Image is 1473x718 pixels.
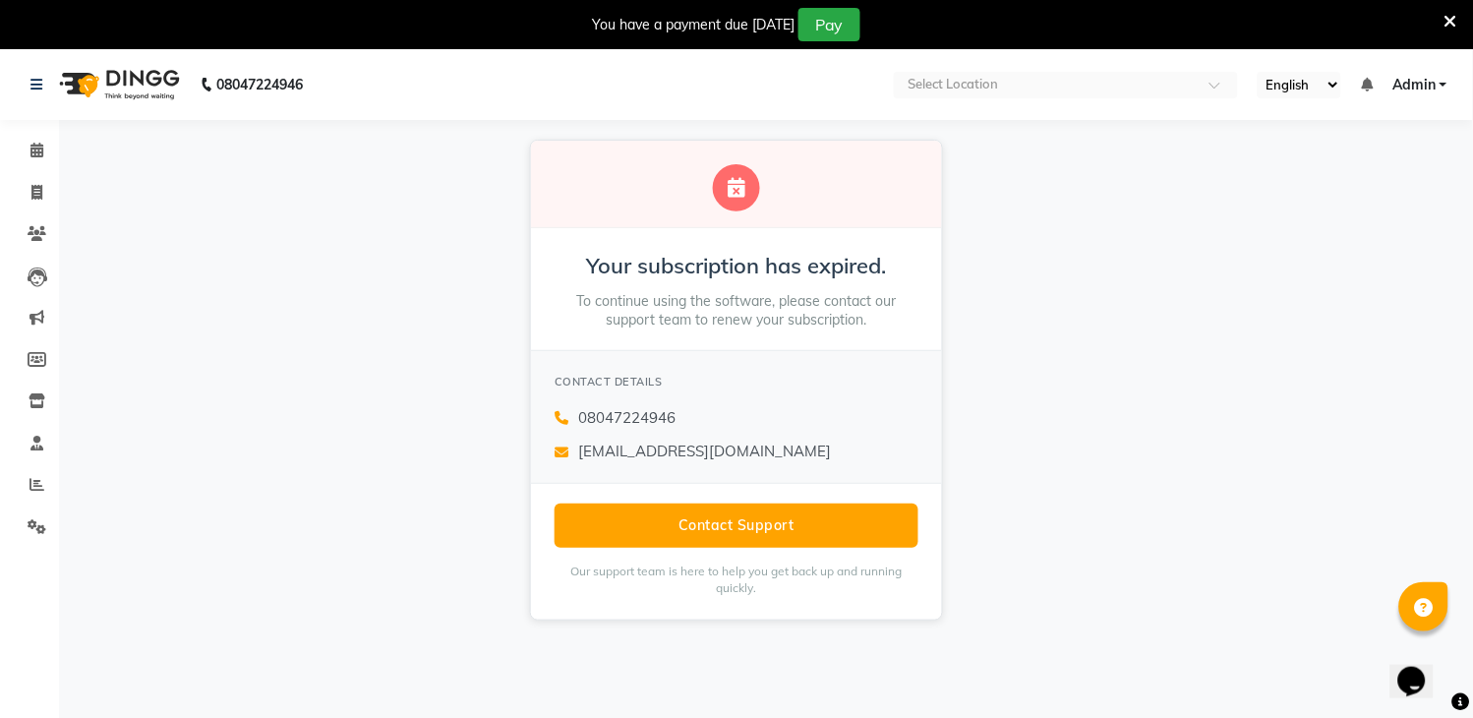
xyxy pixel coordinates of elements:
[555,504,918,548] button: Contact Support
[798,8,860,41] button: Pay
[216,57,303,112] b: 08047224946
[908,75,998,94] div: Select Location
[1390,639,1453,698] iframe: chat widget
[578,407,676,430] span: 08047224946
[555,375,663,389] span: CONTACT DETAILS
[555,292,918,330] p: To continue using the software, please contact our support team to renew your subscription.
[50,57,185,112] img: logo
[578,441,831,463] span: [EMAIL_ADDRESS][DOMAIN_NAME]
[1392,75,1436,95] span: Admin
[555,564,918,597] p: Our support team is here to help you get back up and running quickly.
[592,15,795,35] div: You have a payment due [DATE]
[555,252,918,280] h2: Your subscription has expired.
